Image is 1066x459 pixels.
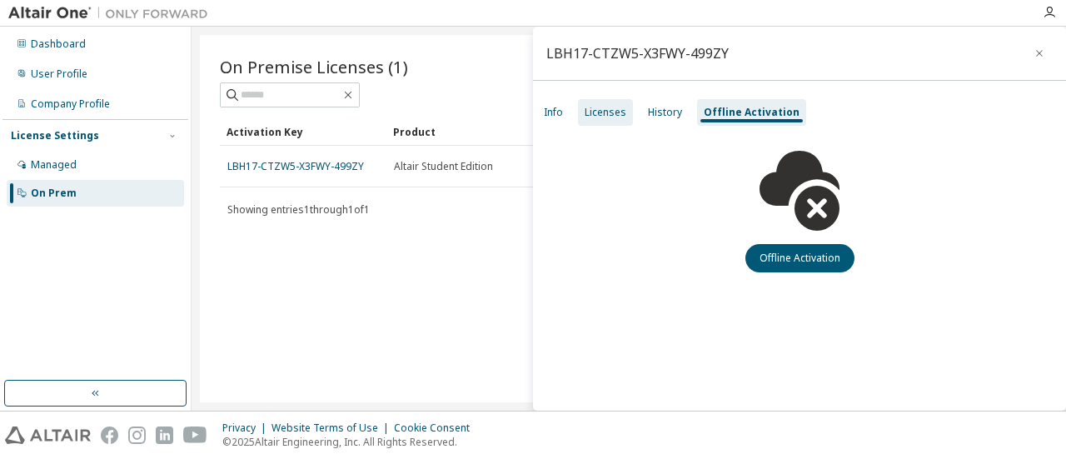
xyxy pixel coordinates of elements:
div: Info [544,106,563,119]
div: History [648,106,682,119]
span: On Premise Licenses (1) [220,55,408,78]
div: Activation Key [227,118,380,145]
div: Website Terms of Use [271,422,394,435]
div: Cookie Consent [394,422,480,435]
img: Altair One [8,5,217,22]
div: Privacy [222,422,271,435]
div: Dashboard [31,37,86,51]
div: Managed [31,158,77,172]
img: instagram.svg [128,427,146,444]
div: License Settings [11,129,99,142]
div: Product [393,118,546,145]
div: LBH17-CTZW5-X3FWY-499ZY [546,47,729,60]
div: User Profile [31,67,87,81]
div: Company Profile [31,97,110,111]
button: Offline Activation [745,244,854,272]
img: altair_logo.svg [5,427,91,444]
div: Licenses [585,106,626,119]
div: Offline Activation [704,106,799,119]
span: Showing entries 1 through 1 of 1 [227,202,370,217]
a: LBH17-CTZW5-X3FWY-499ZY [227,159,364,173]
p: © 2025 Altair Engineering, Inc. All Rights Reserved. [222,435,480,449]
div: On Prem [31,187,77,200]
span: Altair Student Edition [394,160,493,173]
img: linkedin.svg [156,427,173,444]
img: facebook.svg [101,427,118,444]
img: youtube.svg [183,427,207,444]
